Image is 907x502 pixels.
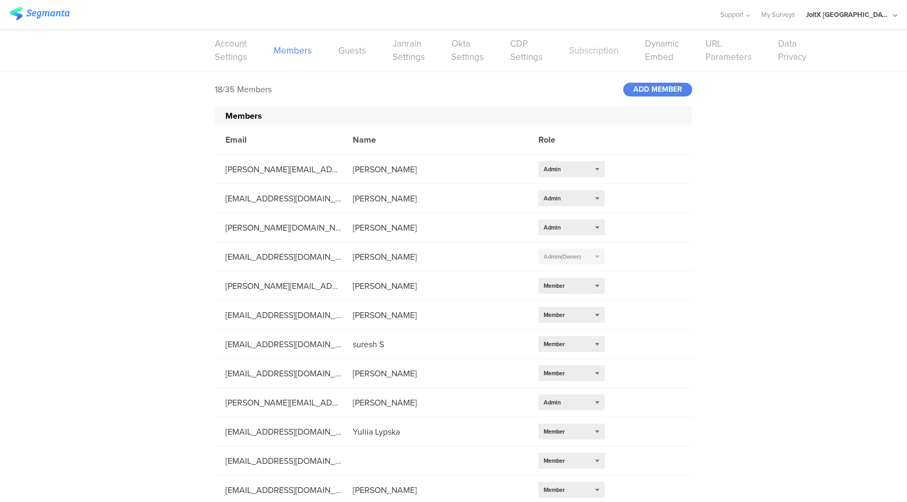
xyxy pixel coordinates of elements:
[342,163,528,175] div: [PERSON_NAME]
[778,37,806,64] a: Data Privacy
[705,37,752,64] a: URL Parameters
[342,367,528,380] div: [PERSON_NAME]
[544,398,561,407] span: Admin
[215,280,342,292] div: [PERSON_NAME][EMAIL_ADDRESS][DOMAIN_NAME]
[544,252,581,261] span: Admin
[544,427,565,436] span: Member
[215,251,342,263] div: [EMAIL_ADDRESS][DOMAIN_NAME]
[544,281,565,290] span: Member
[451,37,484,64] a: Okta Settings
[215,426,342,438] div: [EMAIL_ADDRESS][DOMAIN_NAME]
[645,37,679,64] a: Dynamic Embed
[544,165,561,173] span: Admin
[544,223,561,232] span: Admin
[215,309,342,321] div: [EMAIL_ADDRESS][DOMAIN_NAME]
[528,134,623,146] div: Role
[215,338,342,350] div: [EMAIL_ADDRESS][DOMAIN_NAME]
[215,107,692,125] div: Members
[544,369,565,377] span: Member
[215,163,342,175] div: [PERSON_NAME][EMAIL_ADDRESS][DOMAIN_NAME]
[569,44,618,57] a: Subscription
[720,10,744,20] span: Support
[342,192,528,205] div: [PERSON_NAME]
[806,10,891,20] div: JoltX [GEOGRAPHIC_DATA]
[215,397,342,409] div: [PERSON_NAME][EMAIL_ADDRESS][DOMAIN_NAME]
[342,222,528,234] div: [PERSON_NAME]
[342,338,528,350] div: suresh S
[544,486,565,494] span: Member
[544,456,565,465] span: Member
[10,7,69,20] img: segmanta logo
[623,83,692,96] div: ADD MEMBER
[561,252,581,261] span: (Owner)
[215,37,247,64] a: Account Settings
[215,222,342,234] div: [PERSON_NAME][DOMAIN_NAME][EMAIL_ADDRESS][DOMAIN_NAME]
[544,194,561,202] span: Admin
[215,134,342,146] div: Email
[342,309,528,321] div: [PERSON_NAME]
[215,484,342,496] div: [EMAIL_ADDRESS][DOMAIN_NAME]
[215,83,272,95] div: 18/35 Members
[342,280,528,292] div: [PERSON_NAME]
[338,44,366,57] a: Guests
[393,37,425,64] a: Janrain Settings
[342,484,528,496] div: [PERSON_NAME]
[510,37,543,64] a: CDP Settings
[544,340,565,348] span: Member
[215,455,342,467] div: [EMAIL_ADDRESS][DOMAIN_NAME]
[342,251,528,263] div: [PERSON_NAME]
[215,192,342,205] div: [EMAIL_ADDRESS][DOMAIN_NAME]
[215,367,342,380] div: [EMAIL_ADDRESS][DOMAIN_NAME]
[544,311,565,319] span: Member
[342,134,528,146] div: Name
[342,426,528,438] div: Yuliia Lypska
[342,397,528,409] div: [PERSON_NAME]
